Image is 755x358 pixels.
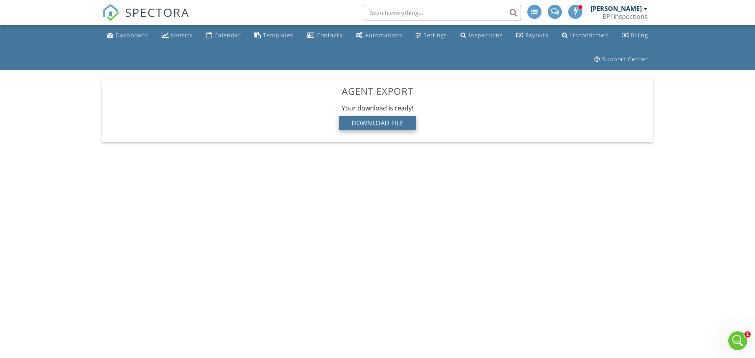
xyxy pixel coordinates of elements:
[619,28,651,43] a: Billing
[6,72,151,177] div: Fin AI Agent says…
[44,4,57,17] img: Profile image for Ryan
[24,101,151,130] div: How to Get Started with the New V10 App
[339,116,416,130] div: Download File
[138,3,152,17] div: Close
[6,46,151,72] div: Fin AI Agent says…
[214,31,241,39] div: Calendar
[412,28,450,43] a: Settings
[32,79,133,94] strong: Will Spectora Send a 1099-K Tax Form?
[60,4,88,10] h1: Spectora
[116,31,148,39] div: Dashboard
[171,31,193,39] div: Metrics
[24,130,151,151] div: Creating an Agent Contact
[631,31,648,39] div: Billing
[125,4,190,20] span: SPECTORA
[602,13,648,20] div: BPI Inspections
[123,3,138,18] button: Home
[6,5,129,45] div: If you haven’t shared what you need help with yet, go ahead and drop the details while you wait. ...
[6,154,19,167] img: Profile image for Fin AI Agent
[28,177,151,225] div: I'm using APPLICA, which is an AI run Enewsletter and using Zapier to pull info from Spectora ove...
[203,28,244,43] a: Calendar
[66,10,114,18] p: As soon as we can
[469,31,503,39] div: Inspections
[6,226,151,252] div: Coy says…
[50,251,56,257] button: Start recording
[109,86,646,96] h3: Agent Export
[22,4,35,17] img: Profile image for Shannon
[457,28,506,43] a: Inspections
[135,248,147,261] button: Send a message…
[304,28,346,43] a: Contacts
[24,72,151,101] div: Will Spectora Send a 1099-K Tax Form?
[7,235,151,248] textarea: Message…
[12,251,18,257] button: Emoji picker
[525,31,549,39] div: Payouts
[364,5,521,20] input: Search everything...
[424,31,447,39] div: Settings
[744,331,751,338] span: 1
[102,4,120,21] img: The Best Home Inspection Software - Spectora
[570,31,608,39] div: Unconfirmed
[47,230,145,238] div: or is ther a way to export that info?
[32,138,115,144] strong: Creating an Agent Contact
[54,158,129,164] span: More in the Help Center
[251,28,297,43] a: Templates
[35,182,145,220] div: I'm using APPLICA, which is an AI run Enewsletter and using Zapier to pull info from Spectora ove...
[365,31,402,39] div: Automations
[32,108,120,123] strong: How to Get Started with the New V10 App
[263,31,294,39] div: Templates
[591,5,642,13] div: [PERSON_NAME]
[602,55,648,63] div: Support Center
[6,5,151,46] div: Fin AI Agent says…
[513,28,552,43] a: Payouts
[6,177,151,226] div: Coy says…
[37,251,44,257] button: Upload attachment
[25,251,31,257] button: Gif picker
[158,28,196,43] a: Metrics
[5,3,20,18] button: go back
[6,46,129,71] div: In the meantime, these articles might help:
[591,52,651,67] a: Support Center
[13,10,123,40] div: If you haven’t shared what you need help with yet, go ahead and drop the details while you wait. ...
[353,28,405,43] a: Automations (Advanced)
[104,28,151,43] a: Dashboard
[13,51,123,66] div: In the meantime, these articles might help:
[109,104,646,112] div: Your download is ready!
[559,28,611,43] a: Unconfirmed
[41,226,151,243] div: or is ther a way to export that info?
[728,331,747,350] iframe: Intercom live chat
[102,11,190,27] a: SPECTORA
[33,4,46,17] img: Profile image for Austin
[24,151,151,171] a: More in the Help Center
[317,31,343,39] div: Contacts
